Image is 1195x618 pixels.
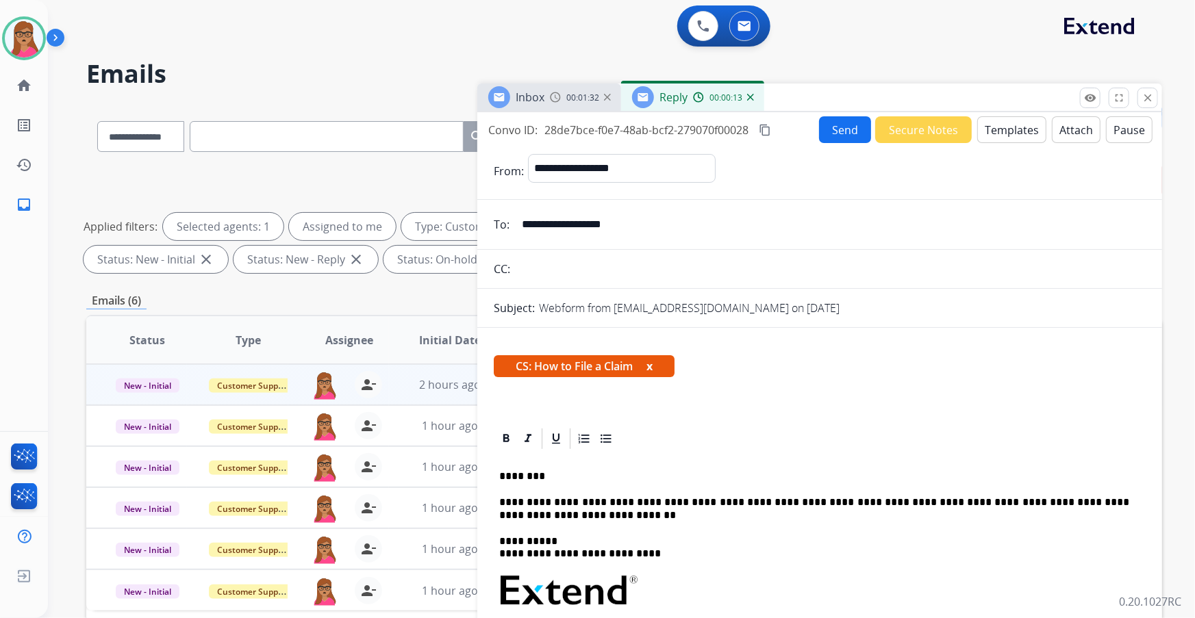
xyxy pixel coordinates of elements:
[544,123,749,138] span: 28de7bce-f0e7-48ab-bcf2-279070f00028
[16,196,32,213] mat-icon: inbox
[86,60,1162,88] h2: Emails
[819,116,871,143] button: Send
[116,502,179,516] span: New - Initial
[311,412,338,441] img: agent-avatar
[163,213,284,240] div: Selected agents: 1
[16,117,32,133] mat-icon: list_alt
[209,502,298,516] span: Customer Support
[116,378,179,393] span: New - Initial
[360,459,377,475] mat-icon: person_remove
[348,251,364,268] mat-icon: close
[401,213,575,240] div: Type: Customer Support
[422,418,478,433] span: 1 hour ago
[86,292,147,309] p: Emails (6)
[383,246,562,273] div: Status: On-hold – Internal
[325,332,373,348] span: Assignee
[236,332,261,348] span: Type
[1084,92,1096,104] mat-icon: remove_red_eye
[518,428,538,449] div: Italic
[1052,116,1100,143] button: Attach
[209,420,298,434] span: Customer Support
[419,332,481,348] span: Initial Date
[977,116,1046,143] button: Templates
[116,584,179,599] span: New - Initial
[488,122,538,138] p: Convo ID:
[759,124,771,136] mat-icon: content_copy
[5,19,43,57] img: avatar
[16,77,32,94] mat-icon: home
[596,428,616,449] div: Bullet List
[311,453,338,482] img: agent-avatar
[360,500,377,516] mat-icon: person_remove
[360,582,377,599] mat-icon: person_remove
[494,216,510,233] p: To:
[422,459,478,474] span: 1 hour ago
[422,500,478,515] span: 1 hour ago
[360,541,377,557] mat-icon: person_remove
[1142,92,1154,104] mat-icon: close
[496,428,516,449] div: Bold
[360,417,377,434] mat-icon: person_remove
[16,157,32,173] mat-icon: history
[360,376,377,393] mat-icon: person_remove
[494,261,510,277] p: CC:
[422,541,478,556] span: 1 hour ago
[1113,92,1125,104] mat-icon: fullscreen
[209,378,298,393] span: Customer Support
[129,332,165,348] span: Status
[494,300,535,316] p: Subject:
[419,377,481,392] span: 2 hours ago
[422,583,478,598] span: 1 hour ago
[494,163,524,179] p: From:
[1106,116,1153,143] button: Pause
[311,371,338,400] img: agent-avatar
[875,116,972,143] button: Secure Notes
[1119,593,1181,610] p: 0.20.1027RC
[546,428,566,449] div: Underline
[311,535,338,564] img: agent-avatar
[311,494,338,523] img: agent-avatar
[494,355,675,377] span: CS: How to File a Claim
[116,461,179,475] span: New - Initial
[311,577,338,606] img: agent-avatar
[469,129,486,145] mat-icon: search
[84,246,228,273] div: Status: New - Initial
[209,584,298,599] span: Customer Support
[198,251,214,268] mat-icon: close
[574,428,594,449] div: Ordered List
[566,92,599,103] span: 00:01:32
[289,213,396,240] div: Assigned to me
[84,218,158,235] p: Applied filters:
[516,90,544,105] span: Inbox
[116,420,179,434] span: New - Initial
[659,90,688,105] span: Reply
[234,246,378,273] div: Status: New - Reply
[209,461,298,475] span: Customer Support
[646,358,653,374] button: x
[709,92,742,103] span: 00:00:13
[116,543,179,557] span: New - Initial
[209,543,298,557] span: Customer Support
[539,300,840,316] p: Webform from [EMAIL_ADDRESS][DOMAIN_NAME] on [DATE]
